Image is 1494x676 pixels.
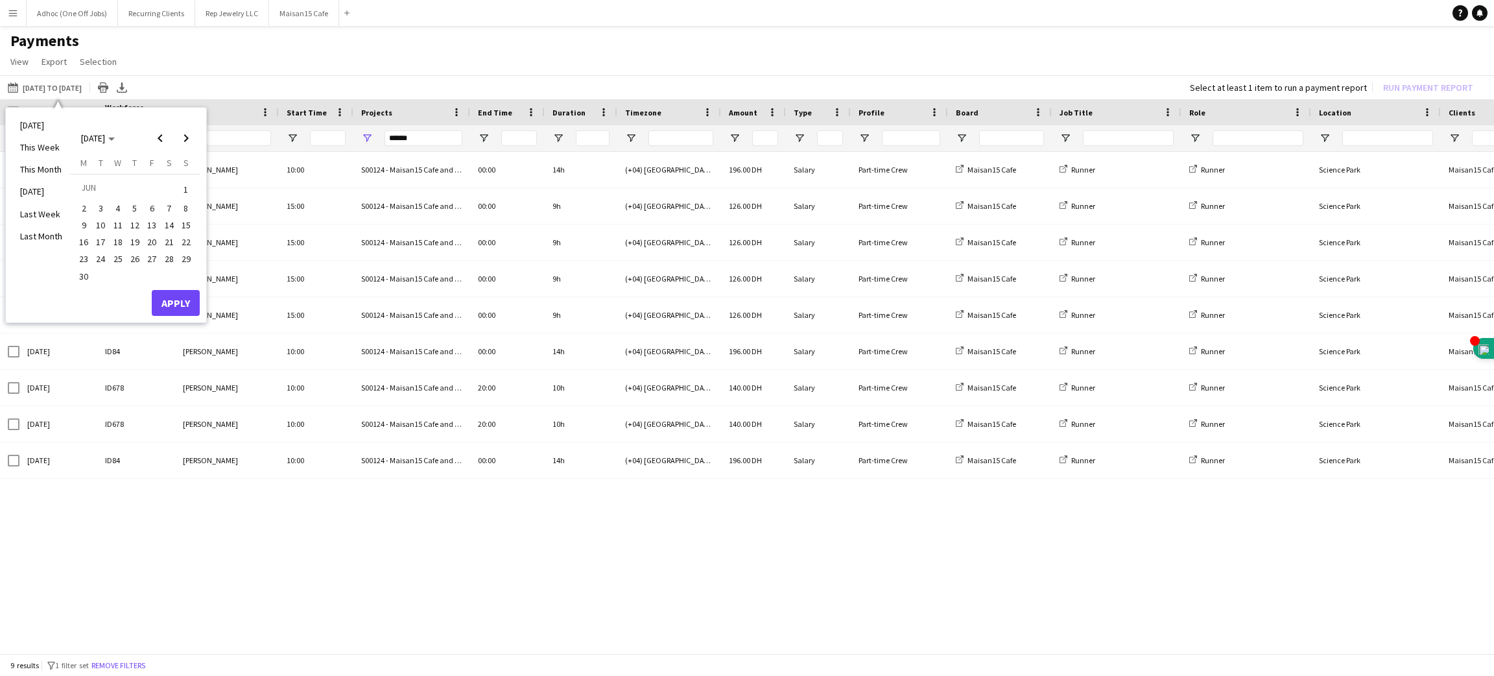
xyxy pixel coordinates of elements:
div: Part-time Crew [851,297,948,333]
div: 14h [545,152,617,187]
a: Maisan15 Cafe [956,201,1016,211]
button: 05-06-2025 [126,199,143,216]
span: 126.00 DH [729,274,762,284]
span: Maisan15 Cafe [967,310,1016,320]
div: Part-time Crew [851,406,948,442]
span: Runner [1201,383,1225,392]
a: Runner [1189,346,1225,356]
button: 29-06-2025 [178,250,195,267]
div: Salary [786,442,851,478]
div: [DATE] [19,406,97,442]
span: Runner [1201,237,1225,247]
span: 11 [110,217,126,233]
li: Last Week [12,203,70,225]
span: 1 [178,180,194,199]
span: Maisan15 Cafe [967,237,1016,247]
span: [PERSON_NAME] [183,274,238,284]
span: 20 [144,234,160,250]
div: (+04) [GEOGRAPHIC_DATA] [617,188,721,224]
button: Open Filter Menu [956,132,967,144]
div: 00:00 [470,297,545,333]
span: Board [956,108,978,117]
span: Maisan15 Cafe [967,201,1016,211]
a: Runner [1189,455,1225,465]
app-action-btn: Print [95,80,111,95]
span: Type [794,108,812,117]
input: Name Filter Input [206,130,271,146]
td: JUN [75,179,178,199]
div: 15:00 [279,297,353,333]
span: End Time [478,108,512,117]
a: Runner [1060,346,1095,356]
input: Amount Filter Input [752,130,778,146]
button: 03-06-2025 [92,199,109,216]
div: 9h [545,224,617,260]
span: M [80,157,87,169]
button: Open Filter Menu [859,132,870,144]
button: Open Filter Menu [552,132,564,144]
span: Runner [1071,201,1095,211]
span: Runner [1201,346,1225,356]
button: Previous month [147,125,173,151]
div: 00:00 [470,261,545,296]
button: 08-06-2025 [178,199,195,216]
span: 126.00 DH [729,237,762,247]
span: 9 [76,217,91,233]
div: 00:00 [470,224,545,260]
div: 10:00 [279,370,353,405]
span: S00124 - Maisan15 Cafe and Gallery [361,419,479,429]
button: 24-06-2025 [92,250,109,267]
button: 09-06-2025 [75,217,92,234]
button: 14-06-2025 [160,217,177,234]
div: (+04) [GEOGRAPHIC_DATA] [617,442,721,478]
div: Select at least 1 item to run a payment report [1190,82,1367,93]
input: Start Time Filter Input [310,130,346,146]
span: 2 [76,200,91,216]
div: (+04) [GEOGRAPHIC_DATA] [617,261,721,296]
button: 21-06-2025 [160,234,177,250]
a: Runner [1060,310,1095,320]
button: Open Filter Menu [1060,132,1071,144]
div: Part-time Crew [851,188,948,224]
div: ID678 [97,370,175,405]
span: 30 [76,269,91,284]
span: Maisan15 Cafe [967,419,1016,429]
button: 13-06-2025 [143,217,160,234]
span: Runner [1201,419,1225,429]
a: Runner [1189,274,1225,284]
div: 9h [545,297,617,333]
div: 9h [545,188,617,224]
a: Runner [1060,201,1095,211]
button: Open Filter Menu [361,132,373,144]
div: Salary [786,224,851,260]
a: Runner [1189,237,1225,247]
div: (+04) [GEOGRAPHIC_DATA] [617,370,721,405]
span: Maisan15 Cafe [967,165,1016,175]
a: Runner [1189,165,1225,175]
input: Projects Filter Input [385,130,462,146]
button: 10-06-2025 [92,217,109,234]
a: Export [36,53,72,70]
div: 10:00 [279,406,353,442]
span: S00124 - Maisan15 Cafe and Gallery [361,383,479,392]
span: Runner [1201,455,1225,465]
button: 19-06-2025 [126,234,143,250]
a: Maisan15 Cafe [956,237,1016,247]
a: Maisan15 Cafe [956,165,1016,175]
button: Open Filter Menu [1449,132,1460,144]
span: Projects [361,108,392,117]
a: Runner [1060,419,1095,429]
button: Maisan15 Cafe [269,1,339,26]
li: This Month [12,158,70,180]
span: S [184,157,189,169]
div: 9h [545,261,617,296]
span: Start Time [287,108,327,117]
a: Runner [1060,237,1095,247]
span: [PERSON_NAME] [183,237,238,247]
div: Salary [786,297,851,333]
button: 02-06-2025 [75,199,92,216]
span: 19 [127,234,143,250]
app-action-btn: Export XLSX [114,80,130,95]
span: 14 [161,217,177,233]
span: 4 [110,200,126,216]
